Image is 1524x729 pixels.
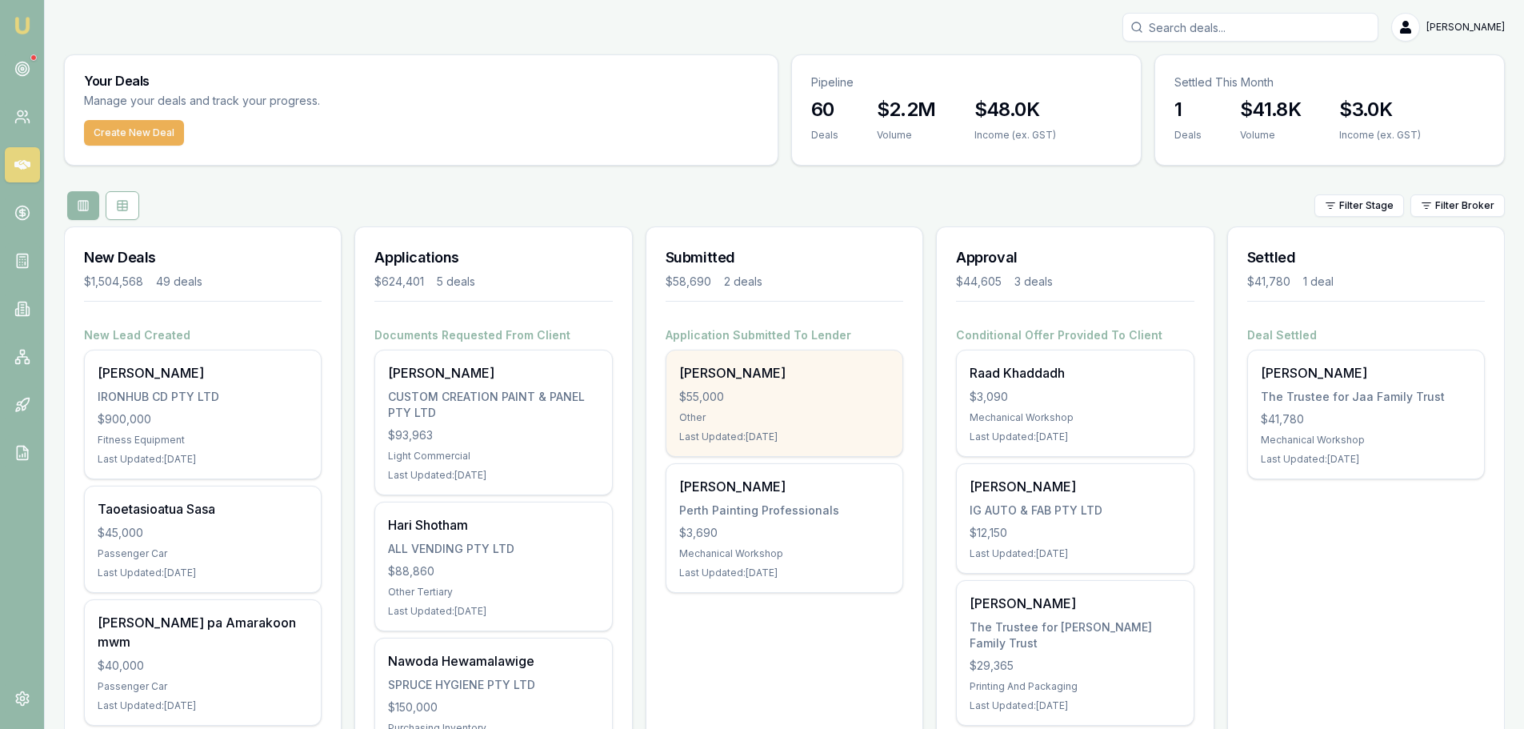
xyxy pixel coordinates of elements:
[970,525,1180,541] div: $12,150
[388,651,598,671] div: Nawoda Hewamalawige
[970,389,1180,405] div: $3,090
[98,411,308,427] div: $900,000
[98,680,308,693] div: Passenger Car
[374,274,424,290] div: $624,401
[388,699,598,715] div: $150,000
[1247,327,1485,343] h4: Deal Settled
[98,658,308,674] div: $40,000
[1261,434,1471,447] div: Mechanical Workshop
[388,469,598,482] div: Last Updated: [DATE]
[974,97,1056,122] h3: $48.0K
[1174,97,1202,122] h3: 1
[98,547,308,560] div: Passenger Car
[679,503,890,519] div: Perth Painting Professionals
[1247,246,1485,269] h3: Settled
[388,541,598,557] div: ALL VENDING PTY LTD
[679,547,890,560] div: Mechanical Workshop
[98,389,308,405] div: IRONHUB CD PTY LTD
[98,363,308,383] div: [PERSON_NAME]
[98,453,308,466] div: Last Updated: [DATE]
[679,363,890,383] div: [PERSON_NAME]
[156,274,202,290] div: 49 deals
[1174,129,1202,142] div: Deals
[679,477,890,496] div: [PERSON_NAME]
[1426,21,1505,34] span: [PERSON_NAME]
[98,525,308,541] div: $45,000
[1314,194,1404,217] button: Filter Stage
[374,327,612,343] h4: Documents Requested From Client
[1303,274,1334,290] div: 1 deal
[388,389,598,421] div: CUSTOM CREATION PAINT & PANEL PTY LTD
[666,327,903,343] h4: Application Submitted To Lender
[970,594,1180,613] div: [PERSON_NAME]
[877,97,936,122] h3: $2.2M
[679,411,890,424] div: Other
[98,699,308,712] div: Last Updated: [DATE]
[811,129,838,142] div: Deals
[374,246,612,269] h3: Applications
[84,120,184,146] button: Create New Deal
[388,605,598,618] div: Last Updated: [DATE]
[679,525,890,541] div: $3,690
[1339,199,1394,212] span: Filter Stage
[970,477,1180,496] div: [PERSON_NAME]
[1339,97,1421,122] h3: $3.0K
[1014,274,1053,290] div: 3 deals
[877,129,936,142] div: Volume
[1410,194,1505,217] button: Filter Broker
[1122,13,1378,42] input: Search deals
[970,619,1180,651] div: The Trustee for [PERSON_NAME] Family Trust
[970,363,1180,383] div: Raad Khaddadh
[388,450,598,463] div: Light Commercial
[388,515,598,535] div: Hari Shotham
[679,567,890,579] div: Last Updated: [DATE]
[679,431,890,443] div: Last Updated: [DATE]
[388,586,598,599] div: Other Tertiary
[970,547,1180,560] div: Last Updated: [DATE]
[1261,363,1471,383] div: [PERSON_NAME]
[811,74,1122,90] p: Pipeline
[98,613,308,651] div: [PERSON_NAME] pa Amarakoon mwm
[1435,199,1494,212] span: Filter Broker
[388,363,598,383] div: [PERSON_NAME]
[388,677,598,693] div: SPRUCE HYGIENE PTY LTD
[679,389,890,405] div: $55,000
[970,503,1180,519] div: IG AUTO & FAB PTY LTD
[970,411,1180,424] div: Mechanical Workshop
[1261,411,1471,427] div: $41,780
[970,680,1180,693] div: Printing And Packaging
[388,427,598,443] div: $93,963
[724,274,762,290] div: 2 deals
[1240,97,1301,122] h3: $41.8K
[956,246,1194,269] h3: Approval
[98,434,308,447] div: Fitness Equipment
[84,92,494,110] p: Manage your deals and track your progress.
[98,567,308,579] div: Last Updated: [DATE]
[1174,74,1485,90] p: Settled This Month
[1240,129,1301,142] div: Volume
[666,246,903,269] h3: Submitted
[98,499,308,519] div: Taoetasioatua Sasa
[13,16,32,35] img: emu-icon-u.png
[84,74,758,87] h3: Your Deals
[811,97,838,122] h3: 60
[974,129,1056,142] div: Income (ex. GST)
[666,274,711,290] div: $58,690
[956,274,1002,290] div: $44,605
[84,274,143,290] div: $1,504,568
[970,658,1180,674] div: $29,365
[1247,274,1290,290] div: $41,780
[970,699,1180,712] div: Last Updated: [DATE]
[388,563,598,579] div: $88,860
[84,327,322,343] h4: New Lead Created
[1261,389,1471,405] div: The Trustee for Jaa Family Trust
[1261,453,1471,466] div: Last Updated: [DATE]
[956,327,1194,343] h4: Conditional Offer Provided To Client
[1339,129,1421,142] div: Income (ex. GST)
[970,431,1180,443] div: Last Updated: [DATE]
[437,274,475,290] div: 5 deals
[84,246,322,269] h3: New Deals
